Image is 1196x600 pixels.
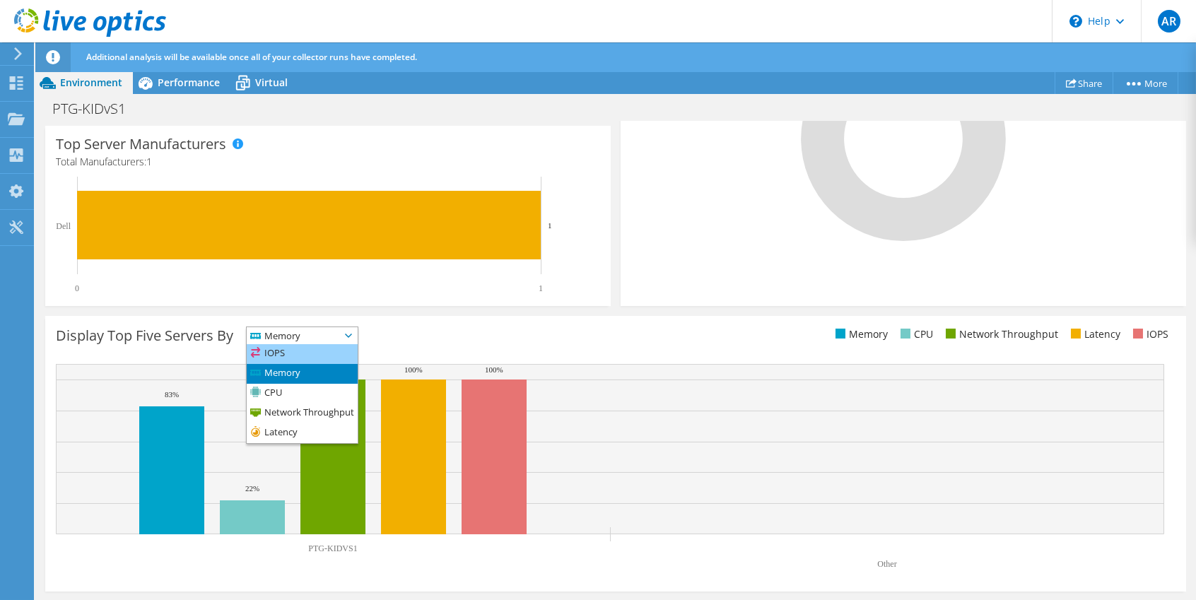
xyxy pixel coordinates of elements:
[247,344,358,364] li: IOPS
[832,327,888,342] li: Memory
[75,283,79,293] text: 0
[897,327,933,342] li: CPU
[247,423,358,443] li: Latency
[485,365,503,374] text: 100%
[247,384,358,404] li: CPU
[1055,72,1113,94] a: Share
[942,327,1058,342] li: Network Throughput
[56,221,71,231] text: Dell
[60,76,122,89] span: Environment
[158,76,220,89] span: Performance
[146,155,152,168] span: 1
[1113,72,1178,94] a: More
[245,484,259,493] text: 22%
[247,364,358,384] li: Memory
[46,101,148,117] h1: PTG-KIDvS1
[548,221,552,230] text: 1
[165,390,179,399] text: 83%
[247,404,358,423] li: Network Throughput
[308,543,357,553] text: PTG-KIDVS1
[404,365,423,374] text: 100%
[56,154,600,170] h4: Total Manufacturers:
[56,136,226,152] h3: Top Server Manufacturers
[86,51,417,63] span: Additional analysis will be available once all of your collector runs have completed.
[1067,327,1120,342] li: Latency
[255,76,288,89] span: Virtual
[1158,10,1180,33] span: AR
[1069,15,1082,28] svg: \n
[539,283,543,293] text: 1
[877,559,896,569] text: Other
[247,327,340,344] span: Memory
[1130,327,1168,342] li: IOPS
